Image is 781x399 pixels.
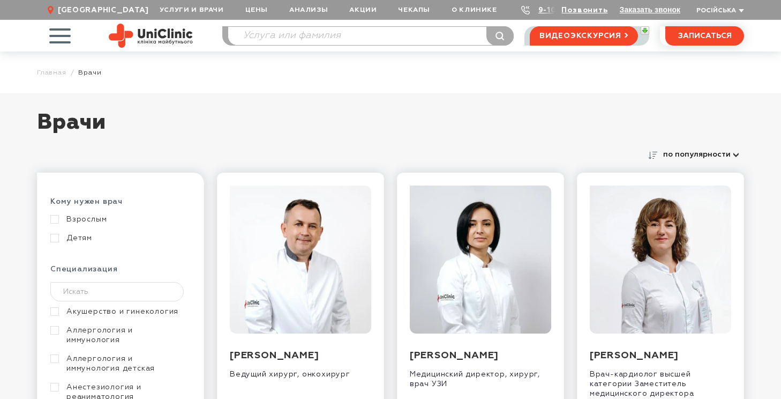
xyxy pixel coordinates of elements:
[230,351,319,360] a: [PERSON_NAME]
[530,26,638,46] a: видеоэкскурсия
[561,6,607,14] a: Позвонить
[78,69,101,77] span: Врачи
[58,5,149,15] span: [GEOGRAPHIC_DATA]
[641,26,649,35] a: Получи прямую ссылку
[590,351,679,360] a: [PERSON_NAME]
[410,361,551,389] div: Медицинский директор, хирург, врач УЗИ
[37,109,744,147] h1: Врачи
[50,215,188,224] a: Взрослым
[50,307,188,316] a: Акушерство и гинекология
[109,24,193,48] img: Site
[228,27,513,45] input: Услуга или фамилия
[410,351,499,360] a: [PERSON_NAME]
[665,26,744,46] button: записаться
[50,197,191,215] div: Кому нужен врач
[37,69,66,77] a: Главная
[538,6,562,14] a: 9-103
[620,5,680,14] button: Заказать звонок
[694,7,744,15] button: Російська
[696,8,736,14] span: Російська
[660,147,744,162] button: по популярности
[50,282,184,301] input: Искать
[50,233,188,243] a: Детям
[50,264,191,282] div: Специализация
[539,27,621,45] span: видеоэкскурсия
[230,186,371,334] img: Захарчук Александр Валентинович
[50,326,188,345] a: Аллергология и иммунология
[230,361,371,379] div: Ведущий хирург, онкохирург
[590,361,731,398] div: Врач-кардиолог высшей категории Заместитель медицинского директора
[410,186,551,334] img: Смирнова Дарья Александровна
[678,32,732,40] span: записаться
[590,186,731,334] img: Назарова Инна Леонидовна
[50,354,188,373] a: Аллергология и иммунология детская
